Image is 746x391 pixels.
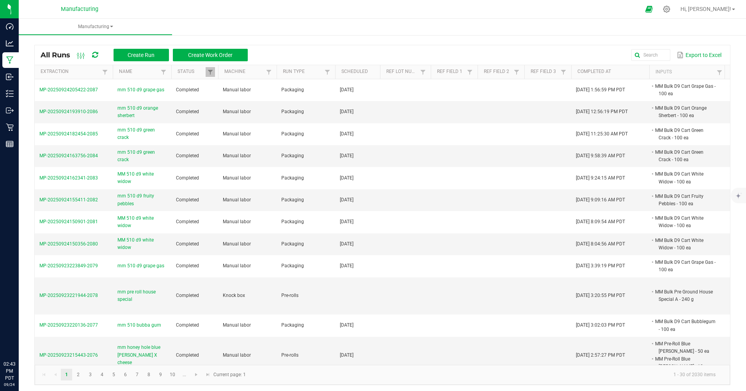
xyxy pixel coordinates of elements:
li: MM Bulk D9 Cart Grape Gas - 100 ea [654,82,716,98]
span: [DATE] [340,219,353,224]
span: Completed [176,322,199,328]
span: Packaging [281,263,304,268]
span: [DATE] [340,109,353,114]
li: MM Bulk D9 Cart White Widow - 100 ea [654,214,716,229]
span: Manual labor [223,87,251,92]
p: 09/24 [4,382,15,387]
span: mm 510 d9 green crack [117,149,167,164]
span: mm honey hole blue [PERSON_NAME] X cheese [117,344,167,366]
span: MP-20250924150901-2081 [39,219,98,224]
span: [DATE] [340,153,353,158]
span: Packaging [281,109,304,114]
a: Page 8 [143,369,155,380]
button: Create Run [114,49,169,61]
span: MP-20250924182454-2085 [39,131,98,137]
a: Ref Field 1Sortable [437,69,465,75]
span: [DATE] 2:57:27 PM PDT [576,352,625,358]
span: MP-20250923221944-2078 [39,293,98,298]
li: MM Bulk D9 Cart Fruity Pebbles - 100 ea [654,192,716,208]
span: Manual labor [223,197,251,203]
span: [DATE] 8:04:56 AM PDT [576,241,625,247]
a: Run TypeSortable [283,69,322,75]
a: Filter [323,67,332,77]
span: Pre-rolls [281,293,298,298]
span: [DATE] 12:56:19 PM PDT [576,109,628,114]
a: Filter [465,67,474,77]
inline-svg: Retail [6,123,14,131]
span: Open Ecommerce Menu [640,2,658,17]
p: 02:43 PM PDT [4,361,15,382]
kendo-pager-info: 1 - 30 of 2030 items [250,368,722,381]
span: Manual labor [223,109,251,114]
span: MP-20250924155411-2082 [39,197,98,203]
span: mm pre roll house special [117,288,167,303]
span: Packaging [281,197,304,203]
span: Manual labor [223,352,251,358]
span: Packaging [281,219,304,224]
li: MM Pre-Roll Blue [PERSON_NAME] - 50 ea [654,340,716,355]
input: Search [631,49,670,61]
a: ExtractionSortable [41,69,100,75]
span: Knock box [223,293,245,298]
a: Page 11 [179,369,190,380]
span: mm 510 bubba gum [117,322,161,329]
a: Page 7 [131,369,143,380]
span: [DATE] 3:02:03 PM PDT [576,322,625,328]
a: Ref Field 2Sortable [484,69,512,75]
a: MachineSortable [224,69,264,75]
li: MM Bulk D9 Cart Green Crack - 100 ea [654,148,716,164]
span: Manual labor [223,322,251,328]
button: Export to Excel [675,48,723,62]
a: Page 10 [167,369,178,380]
span: MP-20250924162341-2083 [39,175,98,181]
span: Manufacturing [19,23,172,30]
a: Filter [715,68,724,77]
span: Packaging [281,175,304,181]
span: Completed [176,87,199,92]
span: Completed [176,241,199,247]
inline-svg: Analytics [6,39,14,47]
span: Packaging [281,241,304,247]
th: Inputs [649,65,727,79]
a: Page 5 [108,369,119,380]
a: Page 1 [61,369,72,380]
span: [DATE] [340,131,353,137]
a: NameSortable [119,69,158,75]
span: Manual labor [223,263,251,268]
span: [DATE] [340,241,353,247]
span: Completed [176,175,199,181]
span: [DATE] 1:56:59 PM PDT [576,87,625,92]
span: mm 510 d9 fruity pebbles [117,192,167,207]
iframe: Resource center unread badge [23,327,32,337]
a: Go to the last page [202,369,213,380]
a: ScheduledSortable [341,69,377,75]
inline-svg: Inventory [6,90,14,98]
span: [DATE] 9:09:16 AM PDT [576,197,625,203]
span: MM 510 d9 white widow [117,171,167,185]
span: Completed [176,153,199,158]
a: Filter [418,67,428,77]
a: Filter [100,67,110,77]
a: Manufacturing [19,19,172,35]
kendo-pager: Current page: 1 [35,365,730,385]
div: Manage settings [662,5,671,13]
span: [DATE] 9:58:39 AM PDT [576,153,625,158]
span: [DATE] [340,263,353,268]
span: Manual labor [223,219,251,224]
a: Page 3 [85,369,96,380]
span: MM 510 d9 white widow [117,236,167,251]
inline-svg: Inbound [6,73,14,81]
span: Completed [176,293,199,298]
inline-svg: Reports [6,140,14,148]
span: MP-20250924163756-2084 [39,153,98,158]
span: Go to the next page [193,371,199,378]
span: Packaging [281,87,304,92]
li: MM Bulk D9 Cart White Widow - 100 ea [654,236,716,252]
span: MM 510 d9 white widow [117,215,167,229]
a: Filter [206,67,215,77]
li: MM Bulk D9 Cart Bubblegum - 100 ea [654,318,716,333]
span: MP-20250923220136-2077 [39,322,98,328]
a: Page 9 [155,369,166,380]
inline-svg: Dashboard [6,23,14,30]
span: Manual labor [223,131,251,137]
